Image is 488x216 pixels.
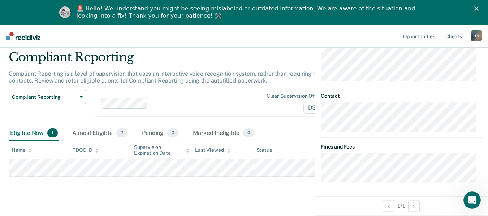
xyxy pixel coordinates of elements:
[9,50,375,70] div: Compliant Reporting
[256,147,272,153] div: Status
[134,144,189,157] div: Supervision Expiration Date
[191,125,256,141] div: Marked Ineligible
[9,70,367,84] p: Compliant Reporting is a level of supervision that uses an interactive voice recognition system, ...
[47,128,58,138] span: 1
[474,6,481,11] div: Close
[243,128,254,138] span: 0
[12,94,77,100] span: Compliant Reporting
[167,128,178,138] span: 0
[321,93,482,99] dt: Contact
[471,30,482,41] div: H M
[383,200,394,212] button: Previous Opportunity
[77,5,418,19] div: 🚨 Hello! We understand you might be seeing mislabeled or outdated information. We are aware of th...
[71,125,129,141] div: Almost Eligible
[321,144,482,150] dt: Fines and Fees
[12,147,32,153] div: Name
[195,147,230,153] div: Last Viewed
[463,191,481,209] iframe: Intercom live chat
[408,200,420,212] button: Next Opportunity
[303,102,329,114] span: D30
[267,93,328,99] div: Clear supervision officers
[9,125,59,141] div: Eligible Now
[59,6,71,18] img: Profile image for Kim
[116,128,128,138] span: 2
[73,147,99,153] div: TDOC ID
[315,196,488,215] div: 1 / 1
[6,32,40,40] img: Recidiviz
[444,25,463,48] a: Clients
[402,25,437,48] a: Opportunities
[141,125,180,141] div: Pending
